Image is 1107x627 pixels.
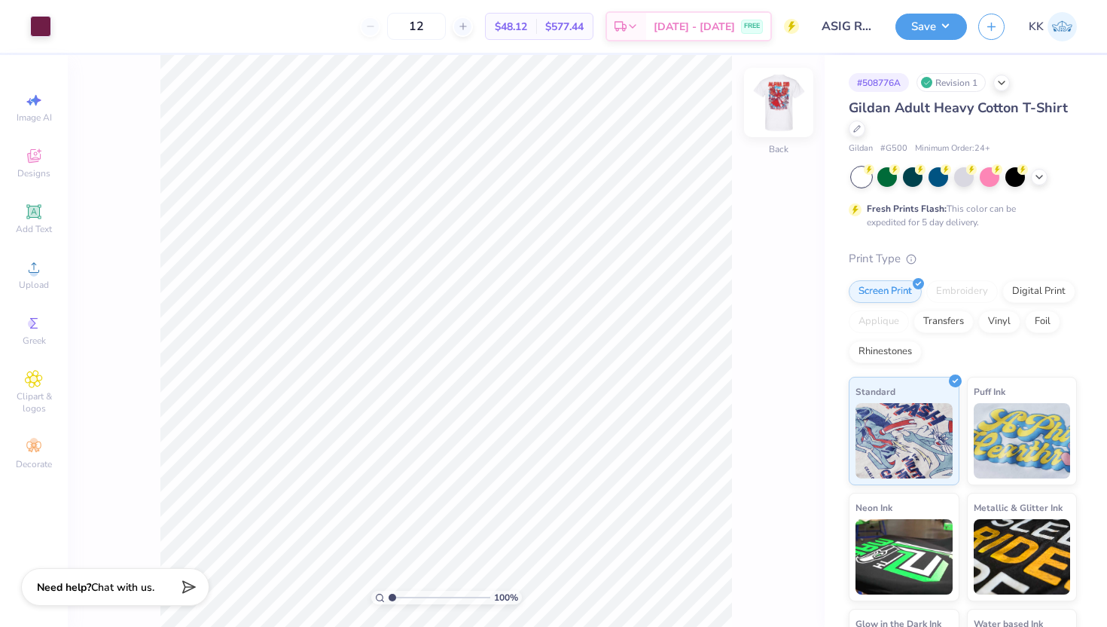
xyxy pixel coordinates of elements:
img: Standard [855,403,953,479]
span: FREE [744,21,760,32]
span: Add Text [16,223,52,235]
img: Metallic & Glitter Ink [974,519,1071,595]
img: Back [749,72,809,133]
div: Vinyl [978,310,1020,333]
div: Back [769,142,788,156]
span: [DATE] - [DATE] [654,19,735,35]
div: Transfers [913,310,974,333]
strong: Fresh Prints Flash: [867,203,947,215]
div: Embroidery [926,280,998,303]
img: Neon Ink [855,519,953,595]
div: Revision 1 [916,73,986,92]
span: $577.44 [545,19,584,35]
span: KK [1029,18,1044,35]
div: Foil [1025,310,1060,333]
span: # G500 [880,142,907,155]
div: This color can be expedited for 5 day delivery. [867,202,1052,229]
span: Image AI [17,112,52,124]
span: Metallic & Glitter Ink [974,500,1063,515]
span: Standard [855,384,895,399]
a: KK [1029,12,1077,41]
input: Untitled Design [810,11,884,41]
span: 100 % [494,591,518,604]
span: Gildan Adult Heavy Cotton T-Shirt [849,99,1068,117]
span: Designs [17,167,50,179]
div: Print Type [849,250,1077,268]
button: Save [895,14,967,40]
span: Upload [19,279,49,291]
input: – – [387,13,446,40]
div: Applique [849,310,909,333]
span: Minimum Order: 24 + [915,142,990,155]
span: Gildan [849,142,873,155]
div: Digital Print [1002,280,1075,303]
span: Clipart & logos [8,390,60,414]
div: Rhinestones [849,341,922,363]
span: $48.12 [495,19,527,35]
span: Chat with us. [91,580,154,595]
span: Puff Ink [974,384,1005,399]
div: # 508776A [849,73,909,92]
img: Puff Ink [974,403,1071,479]
strong: Need help? [37,580,91,595]
div: Screen Print [849,280,922,303]
span: Decorate [16,458,52,470]
span: Greek [23,335,46,347]
span: Neon Ink [855,500,892,515]
img: Kweisi Kumeh [1048,12,1077,41]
